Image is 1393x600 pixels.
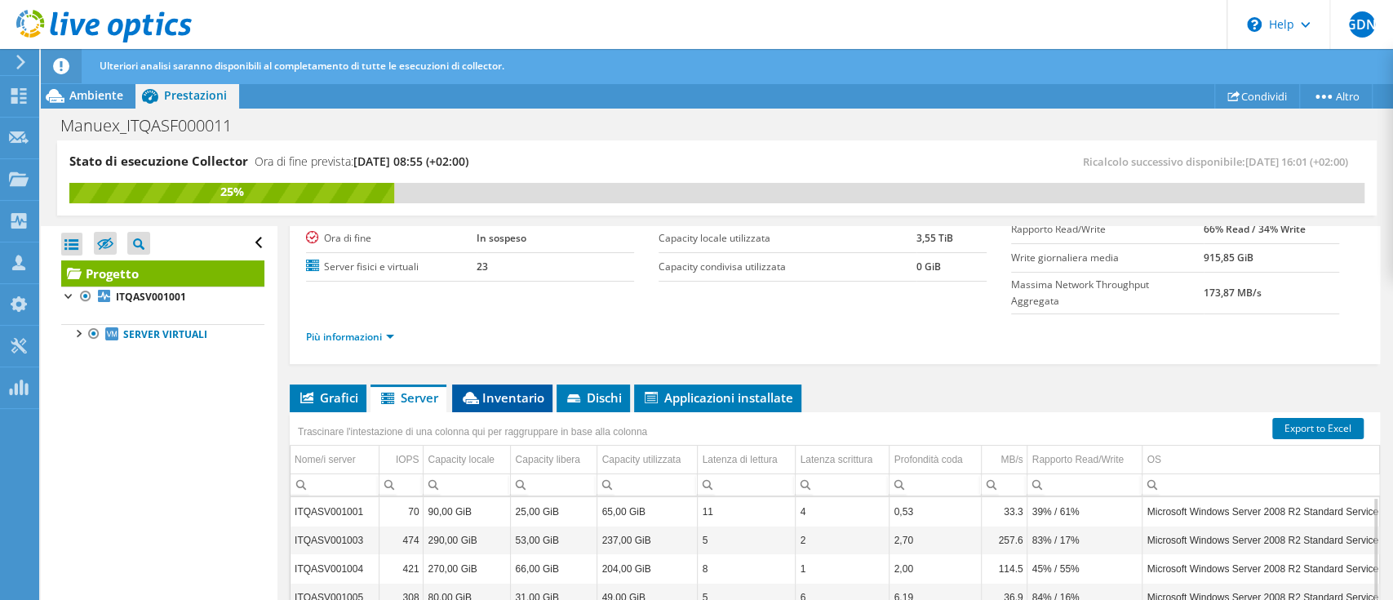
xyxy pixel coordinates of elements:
[291,497,379,526] td: Column Nome/i server, Value ITQASV001001
[291,473,379,496] td: Column Nome/i server, Filter cell
[982,497,1027,526] td: Column MB/s, Value 33.3
[511,497,597,526] td: Column Capacity libera, Value 25,00 GiB
[291,526,379,554] td: Column Nome/i server, Value ITQASV001003
[379,497,424,526] td: Column IOPS, Value 70
[1204,251,1253,264] b: 915,85 GiB
[1204,286,1262,300] b: 173,87 MB/s
[424,473,511,496] td: Column Capacity locale, Filter cell
[1011,250,1204,266] label: Write giornaliera media
[306,259,477,275] label: Server fisici e virtuali
[291,554,379,583] td: Column Nome/i server, Value ITQASV001004
[889,554,982,583] td: Column Profondità coda, Value 2,00
[1027,473,1142,496] td: Column Rapporto Read/Write, Filter cell
[295,450,356,469] div: Nome/i server
[61,324,264,345] a: Server virtuali
[61,260,264,287] a: Progetto
[477,260,488,273] b: 23
[597,497,698,526] td: Column Capacity utilizzata, Value 65,00 GiB
[982,526,1027,554] td: Column MB/s, Value 257.6
[1272,418,1364,439] a: Export to Excel
[1000,450,1023,469] div: MB/s
[982,473,1027,496] td: Column MB/s, Filter cell
[702,450,777,469] div: Latenza di lettura
[659,230,916,247] label: Capacity locale utilizzata
[1027,497,1142,526] td: Column Rapporto Read/Write, Value 39% / 61%
[796,446,889,474] td: Latenza scrittura Column
[1011,221,1204,238] label: Rapporto Read/Write
[294,420,651,443] div: Trascinare l'intestazione di una colonna qui per raggruppare in base alla colonna
[53,117,257,135] h1: Manuex_ITQASF000011
[916,231,953,245] b: 3,55 TiB
[379,473,424,496] td: Column IOPS, Filter cell
[565,389,622,406] span: Dischi
[353,153,468,169] span: [DATE] 08:55 (+02:00)
[291,446,379,474] td: Nome/i server Column
[477,231,526,245] b: In sospeso
[1147,450,1160,469] div: OS
[659,259,916,275] label: Capacity condivisa utilizzata
[69,183,394,201] div: 25%
[511,473,597,496] td: Column Capacity libera, Filter cell
[796,497,889,526] td: Column Latenza scrittura, Value 4
[1027,526,1142,554] td: Column Rapporto Read/Write, Value 83% / 17%
[1011,277,1204,309] label: Massima Network Throughput Aggregata
[698,497,796,526] td: Column Latenza di lettura, Value 11
[796,526,889,554] td: Column Latenza scrittura, Value 2
[982,446,1027,474] td: MB/s Column
[428,450,494,469] div: Capacity locale
[379,526,424,554] td: Column IOPS, Value 474
[601,450,681,469] div: Capacity utilizzata
[424,554,511,583] td: Column Capacity locale, Value 270,00 GiB
[306,330,394,344] a: Più informazioni
[379,554,424,583] td: Column IOPS, Value 421
[379,389,438,406] span: Server
[460,389,544,406] span: Inventario
[894,450,962,469] div: Profondità coda
[796,473,889,496] td: Column Latenza scrittura, Filter cell
[424,446,511,474] td: Capacity locale Column
[597,526,698,554] td: Column Capacity utilizzata, Value 237,00 GiB
[916,260,941,273] b: 0 GiB
[796,554,889,583] td: Column Latenza scrittura, Value 1
[1247,17,1262,32] svg: \n
[515,450,579,469] div: Capacity libera
[889,497,982,526] td: Column Profondità coda, Value 0,53
[511,554,597,583] td: Column Capacity libera, Value 66,00 GiB
[982,554,1027,583] td: Column MB/s, Value 114.5
[889,446,982,474] td: Profondità coda Column
[889,473,982,496] td: Column Profondità coda, Filter cell
[1027,446,1142,474] td: Rapporto Read/Write Column
[889,526,982,554] td: Column Profondità coda, Value 2,70
[255,153,468,171] h4: Ora di fine prevista:
[1214,83,1300,109] a: Condividi
[69,87,123,103] span: Ambiente
[511,446,597,474] td: Capacity libera Column
[698,446,796,474] td: Latenza di lettura Column
[1027,554,1142,583] td: Column Rapporto Read/Write, Value 45% / 55%
[61,287,264,308] a: ITQASV001001
[1245,154,1348,169] span: [DATE] 16:01 (+02:00)
[698,526,796,554] td: Column Latenza di lettura, Value 5
[298,389,358,406] span: Grafici
[597,473,698,496] td: Column Capacity utilizzata, Filter cell
[597,554,698,583] td: Column Capacity utilizzata, Value 204,00 GiB
[379,446,424,474] td: IOPS Column
[164,87,227,103] span: Prestazioni
[698,554,796,583] td: Column Latenza di lettura, Value 8
[1083,154,1356,169] span: Ricalcolo successivo disponibile:
[424,497,511,526] td: Column Capacity locale, Value 90,00 GiB
[1299,83,1373,109] a: Altro
[642,389,793,406] span: Applicazioni installate
[1349,11,1375,38] span: GDN
[511,526,597,554] td: Column Capacity libera, Value 53,00 GiB
[1204,222,1306,236] b: 66% Read / 34% Write
[424,526,511,554] td: Column Capacity locale, Value 290,00 GiB
[100,59,504,73] span: Ulteriori analisi saranno disponibili al completamento di tutte le esecuzioni di collector.
[1031,450,1124,469] div: Rapporto Read/Write
[306,230,477,247] label: Ora di fine
[597,446,698,474] td: Capacity utilizzata Column
[396,450,419,469] div: IOPS
[800,450,872,469] div: Latenza scrittura
[698,473,796,496] td: Column Latenza di lettura, Filter cell
[116,290,186,304] b: ITQASV001001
